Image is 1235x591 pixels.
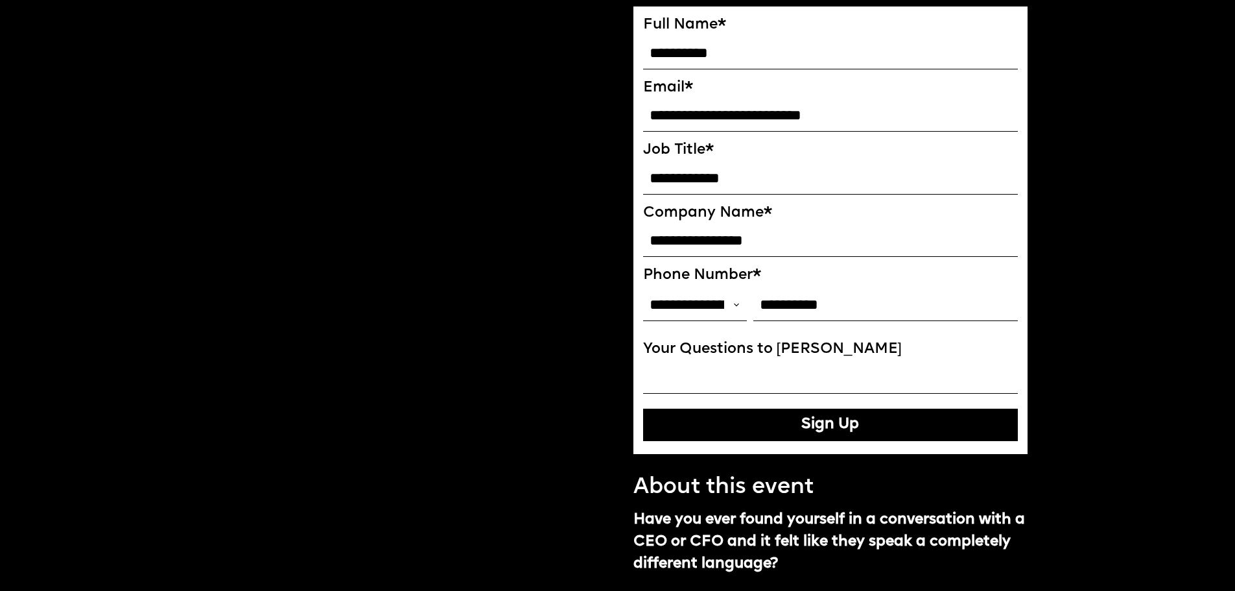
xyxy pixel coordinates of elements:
label: Phone Number [643,267,1018,284]
label: Full Name [643,16,1018,34]
p: About this event [633,474,1028,503]
label: Job Title [643,141,1018,159]
label: Email [643,79,1018,97]
label: Company Name [643,204,1018,222]
button: Sign Up [643,409,1018,441]
label: Your Questions to [PERSON_NAME] [643,341,1018,358]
